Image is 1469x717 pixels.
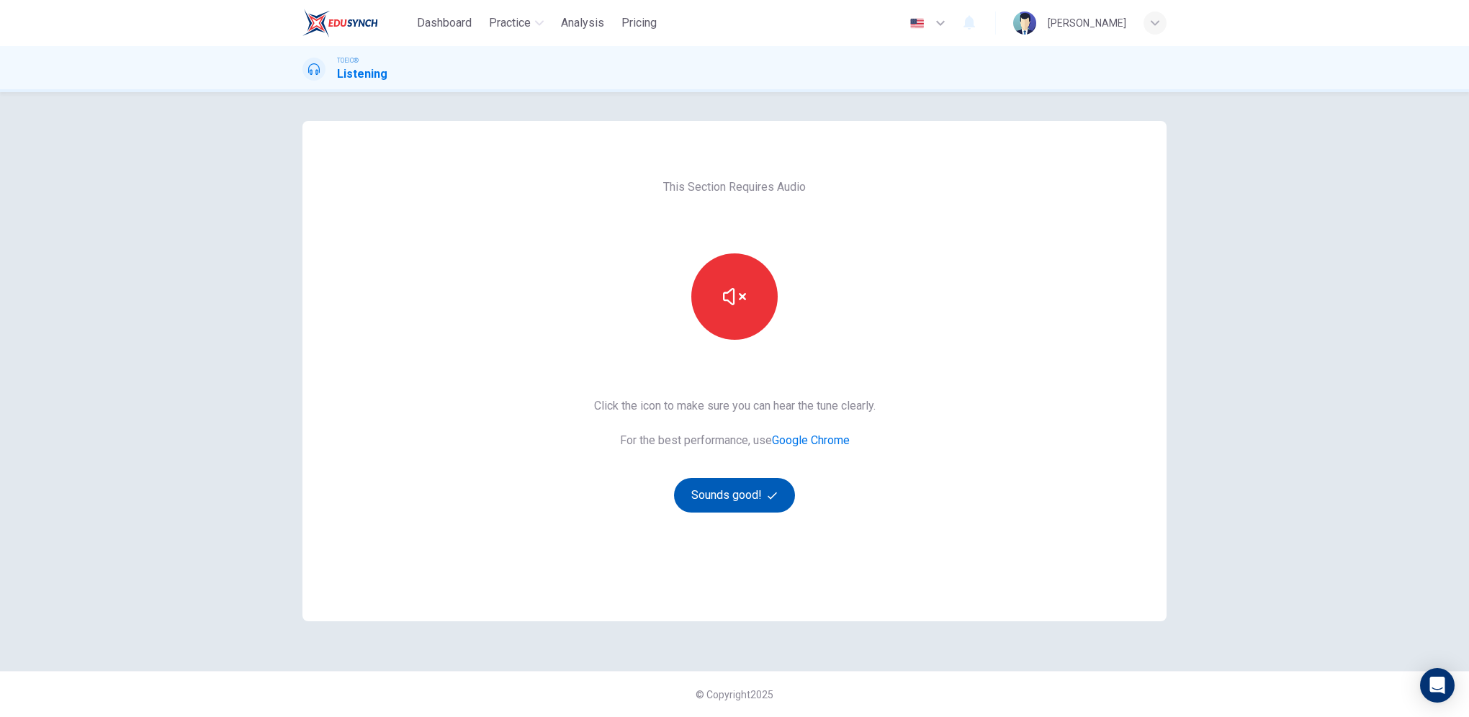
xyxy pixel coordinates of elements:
[674,478,795,513] button: Sounds good!
[483,10,549,36] button: Practice
[1420,668,1455,703] div: Open Intercom Messenger
[1013,12,1036,35] img: Profile picture
[302,9,378,37] img: EduSynch logo
[621,14,657,32] span: Pricing
[594,397,876,415] span: Click the icon to make sure you can hear the tune clearly.
[337,66,387,83] h1: Listening
[417,14,472,32] span: Dashboard
[616,10,662,36] button: Pricing
[555,10,610,36] button: Analysis
[696,689,773,700] span: © Copyright 2025
[594,432,876,449] span: For the best performance, use
[489,14,531,32] span: Practice
[663,179,806,196] span: This Section Requires Audio
[908,18,926,29] img: en
[561,14,604,32] span: Analysis
[302,9,411,37] a: EduSynch logo
[337,55,359,66] span: TOEIC®
[1048,14,1126,32] div: [PERSON_NAME]
[772,433,850,447] a: Google Chrome
[411,10,477,36] button: Dashboard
